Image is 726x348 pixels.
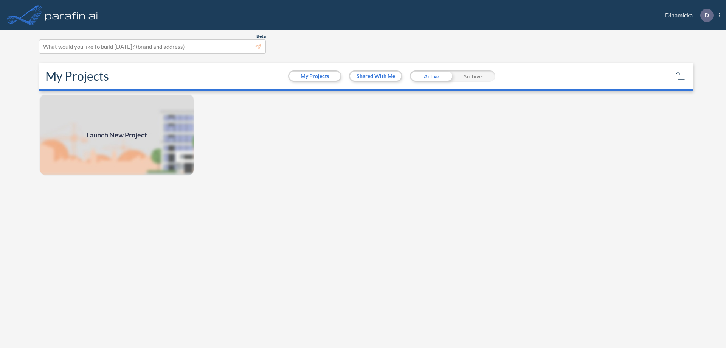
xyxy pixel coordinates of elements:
[39,94,194,176] img: add
[350,72,401,81] button: Shared With Me
[654,9,720,22] div: Dinamicka
[410,70,453,82] div: Active
[289,72,340,81] button: My Projects
[704,12,709,19] p: D
[43,8,99,23] img: logo
[87,130,147,140] span: Launch New Project
[39,94,194,176] a: Launch New Project
[45,69,109,83] h2: My Projects
[675,70,687,82] button: sort
[453,70,495,82] div: Archived
[256,33,266,39] span: Beta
